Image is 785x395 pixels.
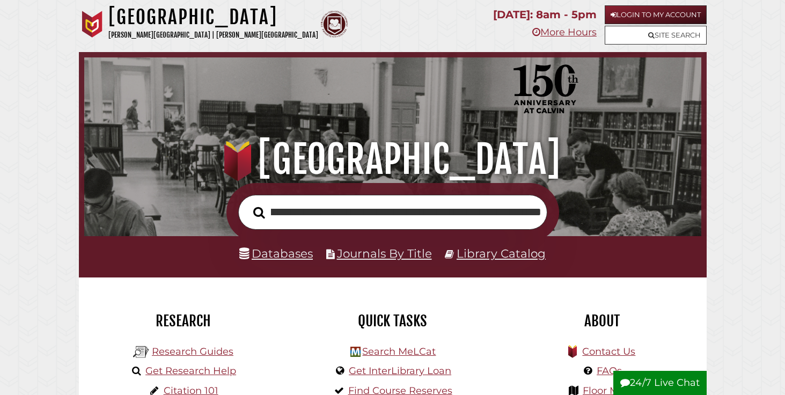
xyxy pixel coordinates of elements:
[133,344,149,360] img: Hekman Library Logo
[296,312,489,330] h2: Quick Tasks
[87,312,280,330] h2: Research
[362,346,436,357] a: Search MeLCat
[457,246,546,260] a: Library Catalog
[145,365,236,377] a: Get Research Help
[337,246,432,260] a: Journals By Title
[597,365,622,377] a: FAQs
[605,26,707,45] a: Site Search
[253,206,265,218] i: Search
[605,5,707,24] a: Login to My Account
[152,346,233,357] a: Research Guides
[108,29,318,41] p: [PERSON_NAME][GEOGRAPHIC_DATA] | [PERSON_NAME][GEOGRAPHIC_DATA]
[582,346,635,357] a: Contact Us
[493,5,597,24] p: [DATE]: 8am - 5pm
[79,11,106,38] img: Calvin University
[248,203,270,221] button: Search
[349,365,451,377] a: Get InterLibrary Loan
[96,136,689,183] h1: [GEOGRAPHIC_DATA]
[321,11,348,38] img: Calvin Theological Seminary
[350,347,361,357] img: Hekman Library Logo
[239,246,313,260] a: Databases
[505,312,699,330] h2: About
[532,26,597,38] a: More Hours
[108,5,318,29] h1: [GEOGRAPHIC_DATA]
